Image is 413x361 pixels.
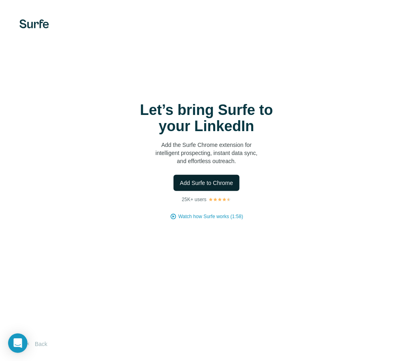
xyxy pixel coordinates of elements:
[19,19,49,28] img: Surfe's logo
[19,337,53,351] button: Back
[208,197,231,202] img: Rating Stars
[178,213,243,220] button: Watch how Surfe works (1:58)
[182,196,206,203] p: 25K+ users
[126,102,288,134] h1: Let’s bring Surfe to your LinkedIn
[8,333,28,353] div: Open Intercom Messenger
[174,175,240,191] button: Add Surfe to Chrome
[180,179,233,187] span: Add Surfe to Chrome
[126,141,288,165] p: Add the Surfe Chrome extension for intelligent prospecting, instant data sync, and effortless out...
